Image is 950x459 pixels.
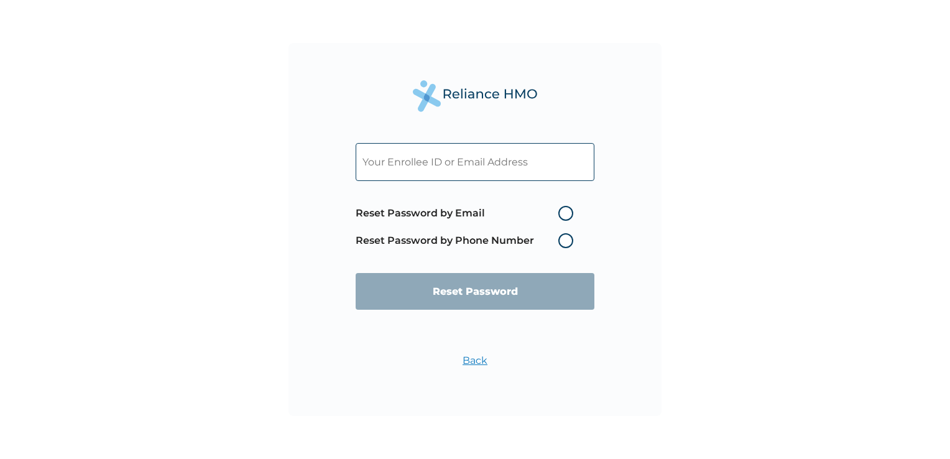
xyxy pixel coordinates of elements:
[356,143,594,181] input: Your Enrollee ID or Email Address
[463,355,487,366] a: Back
[356,233,579,248] label: Reset Password by Phone Number
[356,273,594,310] input: Reset Password
[356,206,579,221] label: Reset Password by Email
[356,200,579,254] span: Password reset method
[413,80,537,112] img: Reliance Health's Logo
